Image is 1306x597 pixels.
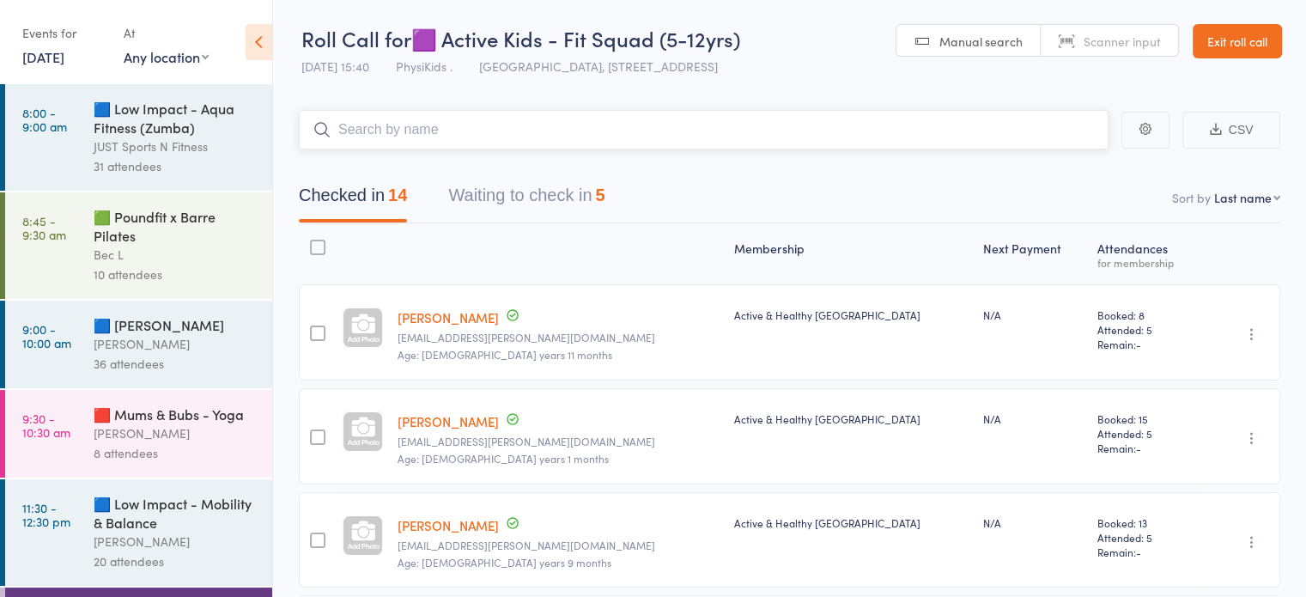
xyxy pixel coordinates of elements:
div: 🟥 Mums & Bubs - Yoga [94,405,258,423]
span: Booked: 13 [1097,515,1195,530]
label: Sort by [1172,189,1211,206]
span: Scanner input [1084,33,1161,50]
a: [PERSON_NAME] [397,308,498,326]
a: 8:45 -9:30 am🟩 Poundfit x Barre PilatesBec L10 attendees [5,192,272,299]
div: 🟦 [PERSON_NAME] [94,315,258,334]
small: chaela.bazley@gmail.com [397,539,720,551]
div: Bec L [94,245,258,265]
time: 8:00 - 9:00 am [22,106,67,133]
time: 9:00 - 10:00 am [22,322,71,350]
div: 8 attendees [94,443,258,463]
div: 20 attendees [94,551,258,571]
div: Active & Healthy [GEOGRAPHIC_DATA] [734,411,969,426]
div: 36 attendees [94,354,258,374]
div: 5 [595,186,604,204]
div: Any location [124,47,209,66]
div: 🟦 Low Impact - Mobility & Balance [94,494,258,532]
span: Remain: [1097,545,1195,559]
span: - [1136,337,1141,351]
span: Attended: 5 [1097,322,1195,337]
div: At [124,19,209,47]
div: N/A [983,308,1084,322]
time: 11:30 - 12:30 pm [22,501,70,528]
button: Waiting to check in5 [448,177,604,222]
span: [DATE] 15:40 [301,58,369,75]
span: Attended: 5 [1097,530,1195,545]
a: Exit roll call [1193,24,1282,58]
a: [DATE] [22,47,64,66]
span: Roll Call for [301,24,411,52]
button: Checked in14 [299,177,407,222]
div: [PERSON_NAME] [94,532,258,551]
span: Remain: [1097,337,1195,351]
div: 31 attendees [94,156,258,176]
input: Search by name [299,110,1109,149]
div: 10 attendees [94,265,258,284]
span: Age: [DEMOGRAPHIC_DATA] years 9 months [397,555,610,570]
a: [PERSON_NAME] [397,412,498,430]
span: Manual search [939,33,1023,50]
div: JUST Sports N Fitness [94,137,258,156]
a: [PERSON_NAME] [397,516,498,534]
time: 8:45 - 9:30 am [22,214,66,241]
span: Attended: 5 [1097,426,1195,441]
span: 🟪 Active Kids - Fit Squad (5-12yrs) [411,24,740,52]
div: 14 [388,186,407,204]
small: chaela.bazley@gmail.com [397,436,720,448]
div: [PERSON_NAME] [94,334,258,354]
div: Membership [727,231,976,277]
button: CSV [1182,112,1280,149]
a: 8:00 -9:00 am🟦 Low Impact - Aqua Fitness (Zumba)JUST Sports N Fitness31 attendees [5,84,272,191]
div: Active & Healthy [GEOGRAPHIC_DATA] [734,308,969,322]
span: Age: [DEMOGRAPHIC_DATA] years 11 months [397,347,611,362]
div: Next Payment [976,231,1090,277]
div: Active & Healthy [GEOGRAPHIC_DATA] [734,515,969,530]
div: N/A [983,515,1084,530]
span: - [1136,545,1141,559]
small: chaela.bazley@gmail.com [397,332,720,344]
a: 9:00 -10:00 am🟦 [PERSON_NAME][PERSON_NAME]36 attendees [5,301,272,388]
div: N/A [983,411,1084,426]
div: for membership [1097,257,1195,268]
span: [GEOGRAPHIC_DATA], [STREET_ADDRESS] [479,58,718,75]
div: [PERSON_NAME] [94,423,258,443]
time: 9:30 - 10:30 am [22,411,70,439]
div: Last name [1214,189,1272,206]
div: 🟦 Low Impact - Aqua Fitness (Zumba) [94,99,258,137]
div: 🟩 Poundfit x Barre Pilates [94,207,258,245]
span: PhysiKids . [396,58,453,75]
a: 9:30 -10:30 am🟥 Mums & Bubs - Yoga[PERSON_NAME]8 attendees [5,390,272,478]
span: Booked: 15 [1097,411,1195,426]
div: Events for [22,19,106,47]
span: Remain: [1097,441,1195,455]
span: Booked: 8 [1097,308,1195,322]
span: Age: [DEMOGRAPHIC_DATA] years 1 months [397,451,608,466]
div: Atten­dances [1090,231,1202,277]
span: - [1136,441,1141,455]
a: 11:30 -12:30 pm🟦 Low Impact - Mobility & Balance[PERSON_NAME]20 attendees [5,479,272,586]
